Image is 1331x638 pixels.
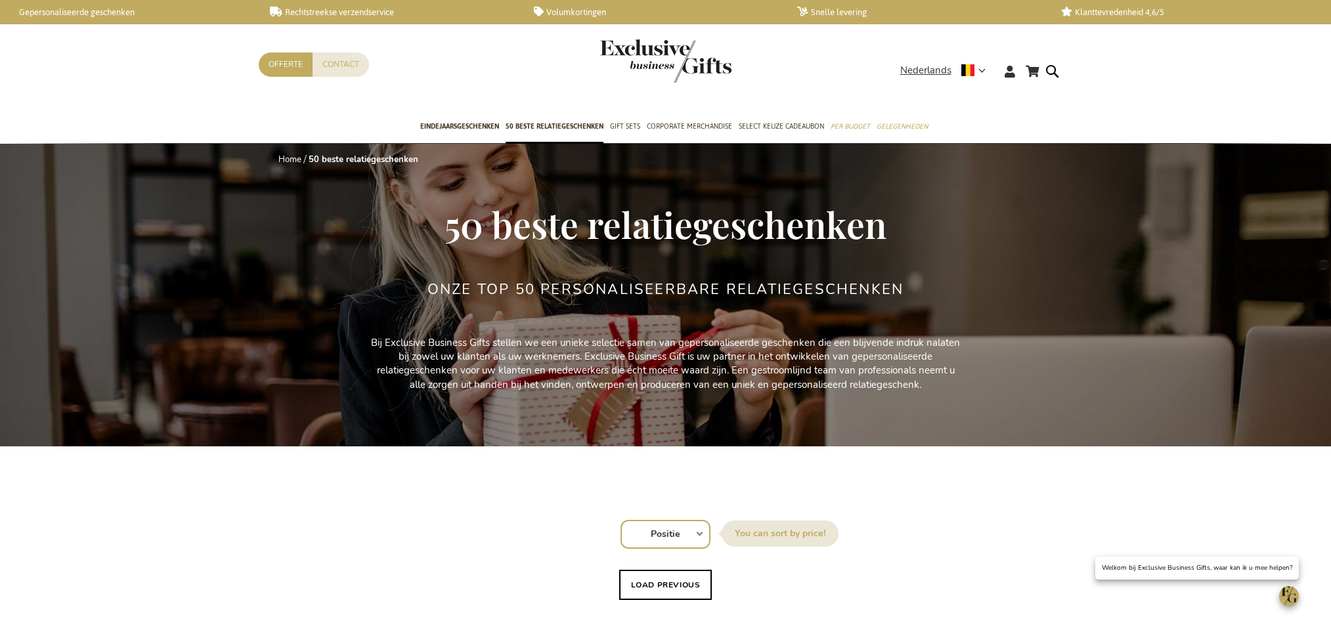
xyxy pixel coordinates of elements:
[600,39,666,83] a: store logo
[309,154,418,165] strong: 50 beste relatiegeschenken
[313,53,369,77] a: Contact
[797,7,1039,18] a: Snelle levering
[831,119,870,133] span: Per Budget
[427,282,904,297] h2: Onze TOP 50 Personaliseerbare Relatiegeschenken
[739,119,824,133] span: Select Keuze Cadeaubon
[370,336,961,393] p: Bij Exclusive Business Gifts stellen we een unieke selectie samen van gepersonaliseerde geschenke...
[722,521,839,547] label: Sorteer op
[900,63,994,78] div: Nederlands
[7,7,249,18] a: Gepersonaliseerde geschenken
[1061,7,1303,18] a: Klanttevredenheid 4,6/5
[270,7,512,18] a: Rechtstreekse verzendservice
[534,7,776,18] a: Volumkortingen
[445,200,886,248] span: 50 beste relatiegeschenken
[900,63,951,78] span: Nederlands
[259,53,313,77] a: Offerte
[647,119,732,133] span: Corporate Merchandise
[278,154,301,165] a: Home
[610,119,640,133] span: Gift Sets
[619,570,712,600] button: Load previous
[600,39,731,83] img: Exclusive Business gifts logo
[506,119,603,133] span: 50 beste relatiegeschenken
[877,119,928,133] span: Gelegenheden
[420,119,499,133] span: Eindejaarsgeschenken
